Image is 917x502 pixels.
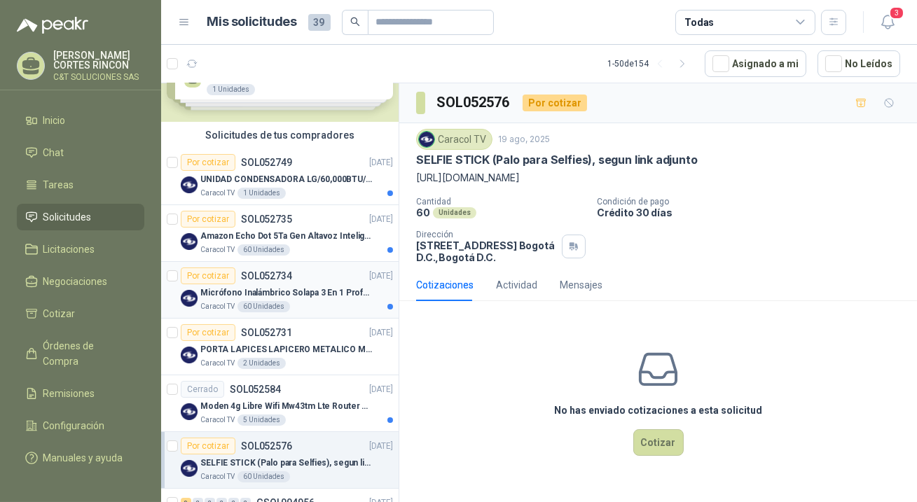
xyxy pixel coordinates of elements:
[818,50,900,77] button: No Leídos
[560,277,602,293] div: Mensajes
[200,301,235,312] p: Caracol TV
[43,242,95,257] span: Licitaciones
[200,188,235,199] p: Caracol TV
[17,333,144,375] a: Órdenes de Compra
[237,244,290,256] div: 60 Unidades
[17,268,144,295] a: Negociaciones
[181,267,235,284] div: Por cotizar
[17,380,144,407] a: Remisiones
[200,244,235,256] p: Caracol TV
[230,384,281,394] p: SOL052584
[237,414,286,426] div: 5 Unidades
[43,306,76,321] span: Cotizar
[416,153,698,167] p: SELFIE STICK (Palo para Selfies), segun link adjunto
[200,230,375,243] p: Amazon Echo Dot 5Ta Gen Altavoz Inteligente Alexa Azul
[554,403,762,418] h3: No has enviado cotizaciones a esta solicitud
[181,154,235,171] div: Por cotizar
[237,471,290,482] div: 60 Unidades
[436,92,511,113] h3: SOL052576
[181,176,198,193] img: Company Logo
[237,358,286,369] div: 2 Unidades
[17,445,144,471] a: Manuales y ayuda
[43,418,105,433] span: Configuración
[43,145,64,160] span: Chat
[43,450,123,466] span: Manuales y ayuda
[17,204,144,230] a: Solicitudes
[416,129,492,150] div: Caracol TV
[308,14,331,31] span: 39
[43,177,74,193] span: Tareas
[889,6,904,20] span: 3
[200,456,375,470] p: SELFIE STICK (Palo para Selfies), segun link adjunto
[350,17,360,27] span: search
[200,414,235,426] p: Caracol TV
[607,53,694,75] div: 1 - 50 de 154
[875,10,900,35] button: 3
[241,214,292,224] p: SOL052735
[53,73,144,81] p: C&T SOLUCIONES SAS
[416,277,474,293] div: Cotizaciones
[523,95,587,111] div: Por cotizar
[416,197,586,207] p: Cantidad
[433,207,476,218] div: Unidades
[161,205,399,262] a: Por cotizarSOL052735[DATE] Company LogoAmazon Echo Dot 5Ta Gen Altavoz Inteligente Alexa AzulCara...
[200,471,235,482] p: Caracol TV
[17,300,144,327] a: Cotizar
[419,132,434,147] img: Company Logo
[200,358,235,369] p: Caracol TV
[43,274,108,289] span: Negociaciones
[43,113,66,128] span: Inicio
[161,319,399,375] a: Por cotizarSOL052731[DATE] Company LogoPORTA LAPICES LAPICERO METALICO MALLA. IGUALES A LOS DEL L...
[369,383,393,396] p: [DATE]
[597,197,911,207] p: Condición de pago
[684,15,714,30] div: Todas
[161,375,399,432] a: CerradoSOL052584[DATE] Company LogoModen 4g Libre Wifi Mw43tm Lte Router Móvil Internet 5ghzCarac...
[200,286,375,300] p: Micrófono Inalámbrico Solapa 3 En 1 Profesional F11-2 X2
[369,156,393,169] p: [DATE]
[17,236,144,263] a: Licitaciones
[369,440,393,453] p: [DATE]
[17,139,144,166] a: Chat
[17,17,88,34] img: Logo peakr
[200,400,375,413] p: Moden 4g Libre Wifi Mw43tm Lte Router Móvil Internet 5ghz
[43,338,131,369] span: Órdenes de Compra
[181,211,235,228] div: Por cotizar
[237,188,286,199] div: 1 Unidades
[17,107,144,134] a: Inicio
[241,158,292,167] p: SOL052749
[369,326,393,340] p: [DATE]
[17,412,144,439] a: Configuración
[181,347,198,363] img: Company Logo
[161,432,399,489] a: Por cotizarSOL052576[DATE] Company LogoSELFIE STICK (Palo para Selfies), segun link adjuntoCaraco...
[181,324,235,341] div: Por cotizar
[416,170,900,186] p: [URL][DOMAIN_NAME]
[161,148,399,205] a: Por cotizarSOL052749[DATE] Company LogoUNIDAD CONDENSADORA LG/60,000BTU/220V/R410A: ICaracol TV1 ...
[161,262,399,319] a: Por cotizarSOL052734[DATE] Company LogoMicrófono Inalámbrico Solapa 3 En 1 Profesional F11-2 X2Ca...
[207,12,297,32] h1: Mis solicitudes
[181,438,235,454] div: Por cotizar
[43,209,92,225] span: Solicitudes
[237,301,290,312] div: 60 Unidades
[53,50,144,70] p: [PERSON_NAME] CORTES RINCON
[181,403,198,420] img: Company Logo
[17,172,144,198] a: Tareas
[496,277,537,293] div: Actividad
[43,386,95,401] span: Remisiones
[181,460,198,477] img: Company Logo
[416,230,556,239] p: Dirección
[416,207,430,218] p: 60
[200,173,375,186] p: UNIDAD CONDENSADORA LG/60,000BTU/220V/R410A: I
[241,441,292,451] p: SOL052576
[416,239,556,263] p: [STREET_ADDRESS] Bogotá D.C. , Bogotá D.C.
[498,133,550,146] p: 19 ago, 2025
[241,328,292,337] p: SOL052731
[241,271,292,281] p: SOL052734
[161,122,399,148] div: Solicitudes de tus compradores
[181,233,198,250] img: Company Logo
[181,290,198,307] img: Company Logo
[369,270,393,283] p: [DATE]
[633,429,684,456] button: Cotizar
[181,381,224,398] div: Cerrado
[705,50,806,77] button: Asignado a mi
[369,213,393,226] p: [DATE]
